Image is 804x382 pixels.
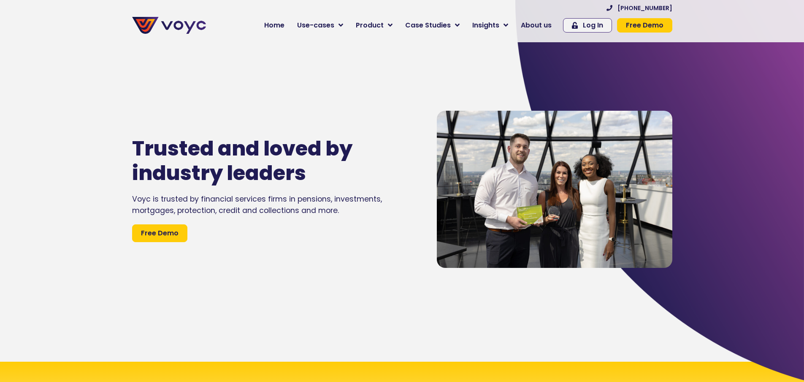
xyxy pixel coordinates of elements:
[583,22,603,29] span: Log In
[617,5,672,11] span: [PHONE_NUMBER]
[356,20,384,30] span: Product
[466,17,514,34] a: Insights
[349,17,399,34] a: Product
[132,224,187,242] a: Free Demo
[297,20,334,30] span: Use-cases
[141,228,179,238] span: Free Demo
[399,17,466,34] a: Case Studies
[626,22,663,29] span: Free Demo
[132,136,386,185] h1: Trusted and loved by industry leaders
[606,5,672,11] a: [PHONE_NUMBER]
[514,17,558,34] a: About us
[521,20,552,30] span: About us
[291,17,349,34] a: Use-cases
[132,17,206,34] img: voyc-full-logo
[472,20,499,30] span: Insights
[258,17,291,34] a: Home
[563,18,612,33] a: Log In
[132,194,411,216] div: Voyc is trusted by financial services firms in pensions, investments, mortgages, protection, cred...
[405,20,451,30] span: Case Studies
[617,18,672,33] a: Free Demo
[264,20,284,30] span: Home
